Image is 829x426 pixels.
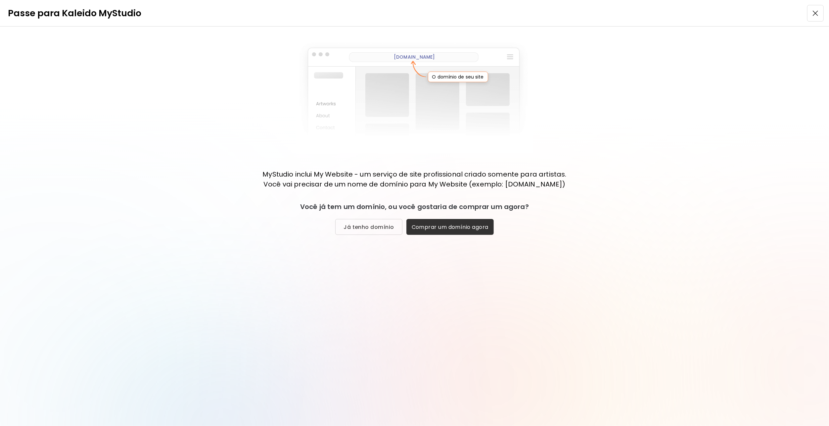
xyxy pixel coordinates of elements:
[262,169,567,179] h4: MyStudio inclui My Website - um serviço de site profissional criado somente para artistas.
[300,202,529,211] h4: Você já tem um domínio, ou você gostaria de comprar um agora?
[262,179,567,189] h4: Você vai precisar de um nome de domínio para My Website (exemplo: [DOMAIN_NAME])
[344,224,394,231] span: Já tenho domínio
[335,219,402,235] button: Já tenho domínio
[811,9,819,17] img: close-button
[428,72,488,82] h6: O domínio de seu site
[412,224,488,231] span: Comprar um domínio agora
[406,219,494,235] button: Comprar um domínio agora
[394,54,435,61] h6: [DOMAIN_NAME]
[807,5,824,22] button: close-button
[8,7,141,20] h5: Passe para Kaleido MyStudio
